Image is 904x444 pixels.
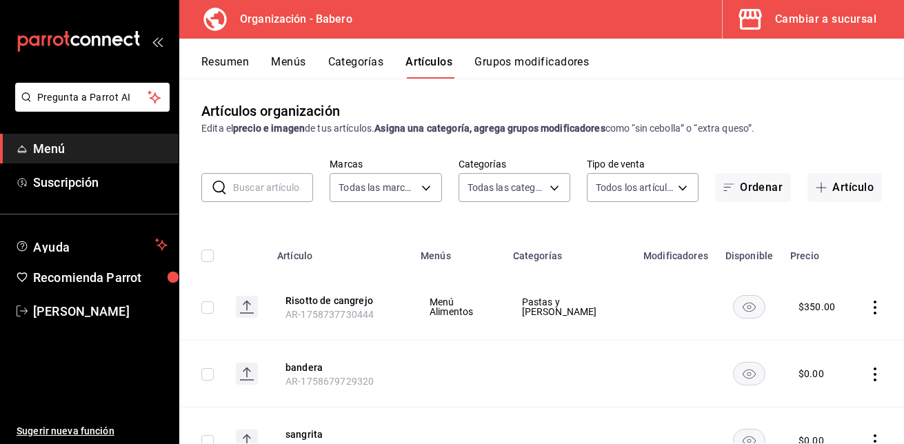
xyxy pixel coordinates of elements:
button: availability-product [733,295,765,319]
div: Cambiar a sucursal [775,10,876,29]
span: Menú Alimentos [430,297,488,316]
button: Pregunta a Parrot AI [15,83,170,112]
label: Marcas [330,159,441,169]
button: open_drawer_menu [152,36,163,47]
th: Categorías [505,230,635,274]
label: Tipo de venta [587,159,699,169]
button: actions [868,301,882,314]
th: Artículo [269,230,412,274]
button: actions [868,367,882,381]
span: Menú [33,139,168,158]
th: Menús [412,230,505,274]
span: Suscripción [33,173,168,192]
input: Buscar artículo [233,174,313,201]
button: Ordenar [715,173,791,202]
span: Todos los artículos [596,181,673,194]
button: Artículos [405,55,452,79]
span: Pregunta a Parrot AI [37,90,148,105]
button: Resumen [201,55,249,79]
div: navigation tabs [201,55,904,79]
div: $ 350.00 [798,300,835,314]
button: Grupos modificadores [474,55,589,79]
div: Edita el de tus artículos. como “sin cebolla” o “extra queso”. [201,121,882,136]
span: Todas las marcas, Sin marca [339,181,416,194]
th: Modificadores [635,230,716,274]
span: [PERSON_NAME] [33,302,168,321]
button: edit-product-location [285,361,396,374]
span: Sugerir nueva función [17,424,168,438]
span: Pastas y [PERSON_NAME] [522,297,618,316]
span: Todas las categorías, Sin categoría [468,181,545,194]
th: Precio [782,230,852,274]
strong: precio e imagen [233,123,305,134]
div: Artículos organización [201,101,340,121]
span: Recomienda Parrot [33,268,168,287]
span: AR-1758679729320 [285,376,374,387]
strong: Asigna una categoría, agrega grupos modificadores [374,123,605,134]
button: edit-product-location [285,427,396,441]
div: $ 0.00 [798,367,824,381]
span: Ayuda [33,236,150,253]
button: Artículo [807,173,882,202]
h3: Organización - Babero [229,11,352,28]
a: Pregunta a Parrot AI [10,100,170,114]
span: AR-1758737730444 [285,309,374,320]
button: Categorías [328,55,384,79]
button: availability-product [733,362,765,385]
th: Disponible [716,230,782,274]
button: Menús [271,55,305,79]
button: edit-product-location [285,294,396,307]
label: Categorías [459,159,570,169]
